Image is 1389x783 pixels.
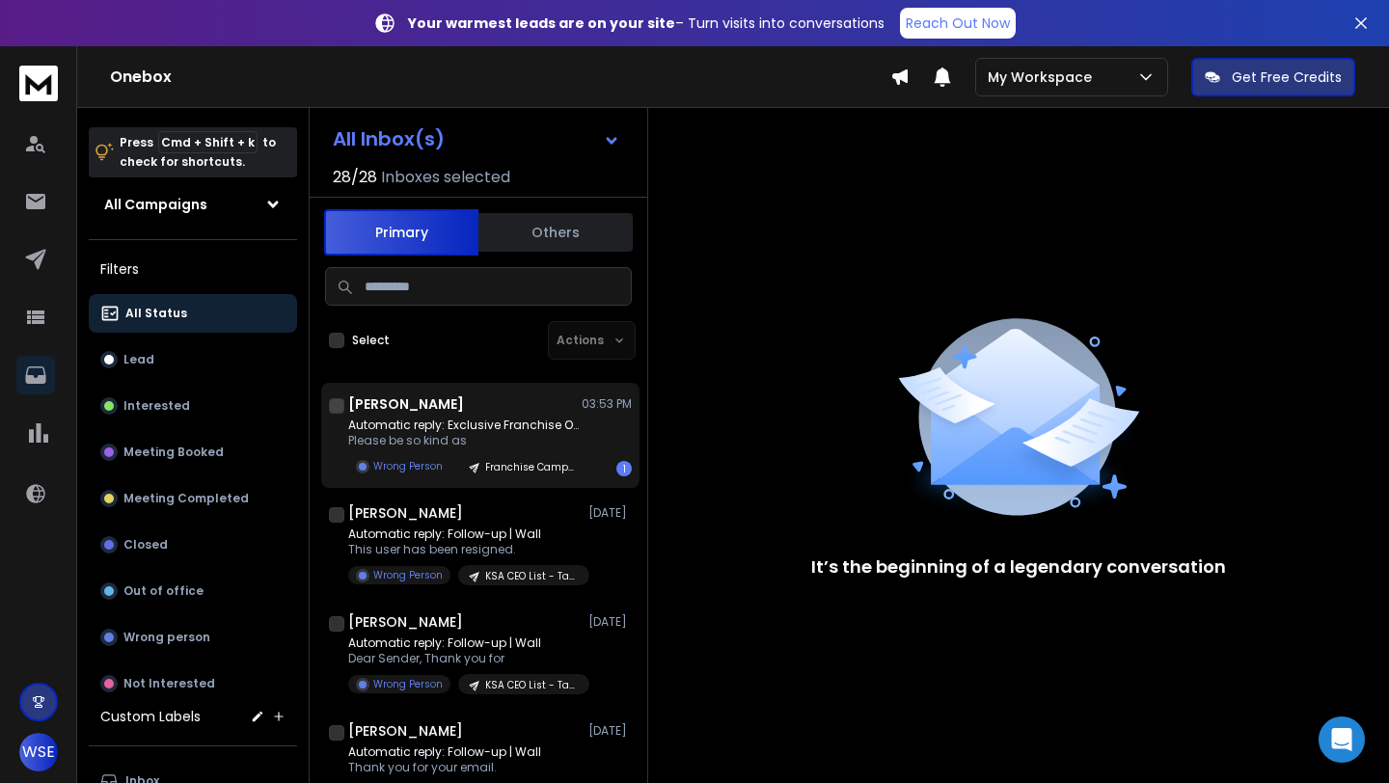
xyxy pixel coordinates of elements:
[900,8,1016,39] a: Reach Out Now
[125,306,187,321] p: All Status
[811,553,1226,580] p: It’s the beginning of a legendary conversation
[123,445,224,460] p: Meeting Booked
[89,618,297,657] button: Wrong person
[485,678,578,692] p: KSA CEO List - Target
[123,537,168,553] p: Closed
[408,13,675,33] strong: Your warmest leads are on your site
[110,66,890,89] h1: Onebox
[348,433,580,448] p: Please be so kind as
[408,13,885,33] p: – Turn visits into conversations
[324,209,478,256] button: Primary
[123,398,190,414] p: Interested
[123,491,249,506] p: Meeting Completed
[373,459,443,473] p: Wrong Person
[348,542,580,557] p: This user has been resigned.
[373,568,443,582] p: Wrong Person
[373,677,443,691] p: Wrong Person
[1232,67,1342,87] p: Get Free Credits
[19,66,58,101] img: logo
[348,612,463,632] h1: [PERSON_NAME]
[89,340,297,379] button: Lead
[89,572,297,610] button: Out of office
[348,651,580,666] p: Dear Sender, Thank you for
[19,733,58,771] button: WSE
[348,635,580,651] p: Automatic reply: Follow-up | Wall
[906,13,1010,33] p: Reach Out Now
[158,131,258,153] span: Cmd + Shift + k
[100,707,201,726] h3: Custom Labels
[123,676,215,691] p: Not Interested
[478,211,633,254] button: Others
[317,120,636,158] button: All Inbox(s)
[89,526,297,564] button: Closed
[1319,716,1365,763] div: Open Intercom Messenger
[348,394,464,414] h1: [PERSON_NAME]
[485,569,578,583] p: KSA CEO List - Target
[348,721,463,741] h1: [PERSON_NAME]
[123,352,154,367] p: Lead
[1191,58,1355,96] button: Get Free Credits
[89,433,297,472] button: Meeting Booked
[588,614,632,630] p: [DATE]
[104,195,207,214] h1: All Campaigns
[123,630,210,645] p: Wrong person
[988,67,1100,87] p: My Workspace
[588,723,632,739] p: [DATE]
[89,294,297,333] button: All Status
[381,166,510,189] h3: Inboxes selected
[485,460,578,474] p: Franchise Campaign
[333,129,445,148] h1: All Inbox(s)
[348,760,580,775] p: Thank you for your email.
[348,503,463,523] h1: [PERSON_NAME]
[348,526,580,542] p: Automatic reply: Follow-up | Wall
[616,461,632,476] div: 1
[588,505,632,521] p: [DATE]
[333,166,377,189] span: 28 / 28
[120,133,276,172] p: Press to check for shortcuts.
[348,418,580,433] p: Automatic reply: Exclusive Franchise Opportunity
[89,185,297,224] button: All Campaigns
[348,744,580,760] p: Automatic reply: Follow-up | Wall
[582,396,632,412] p: 03:53 PM
[89,256,297,283] h3: Filters
[89,664,297,703] button: Not Interested
[352,333,390,348] label: Select
[89,387,297,425] button: Interested
[123,583,204,599] p: Out of office
[89,479,297,518] button: Meeting Completed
